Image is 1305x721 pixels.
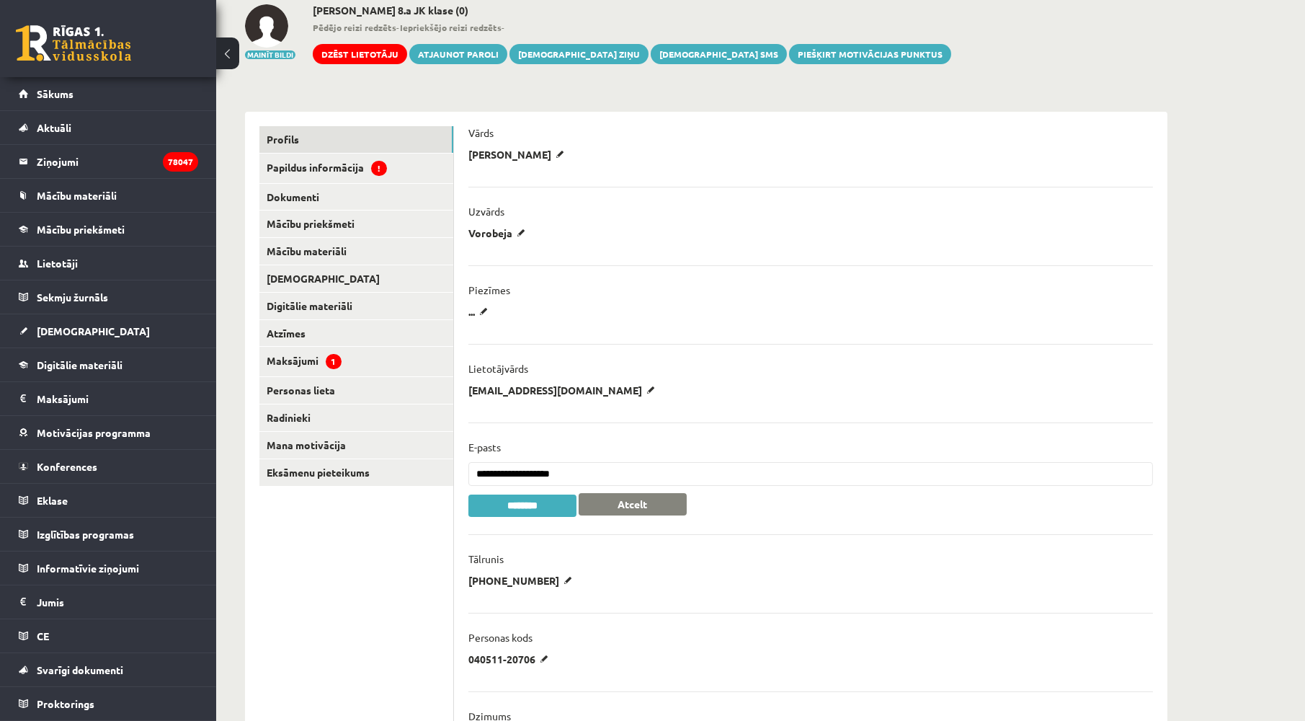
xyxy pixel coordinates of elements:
[37,460,97,473] span: Konferences
[259,265,453,292] a: [DEMOGRAPHIC_DATA]
[19,653,198,686] a: Svarīgi dokumenti
[19,585,198,619] a: Jumis
[259,184,453,211] a: Dokumenti
[468,631,533,644] p: Personas kods
[468,126,494,139] p: Vārds
[259,126,453,153] a: Profils
[313,44,407,64] a: Dzēst lietotāju
[468,441,501,454] p: E-pasts
[468,552,504,565] p: Tālrunis
[259,154,453,183] a: Papildus informācija!
[468,574,577,587] p: [PHONE_NUMBER]
[259,293,453,319] a: Digitālie materiāli
[400,22,502,33] b: Iepriekšējo reizi redzēts
[37,528,134,541] span: Izglītības programas
[19,111,198,144] a: Aktuāli
[259,404,453,431] a: Radinieki
[468,148,569,161] p: [PERSON_NAME]
[19,77,198,110] a: Sākums
[37,291,108,304] span: Sekmju žurnāls
[19,518,198,551] a: Izglītības programas
[19,280,198,314] a: Sekmju žurnāls
[468,653,553,665] p: 040511-20706
[468,362,528,375] p: Lietotājvārds
[468,305,493,318] p: ...
[37,145,198,178] legend: Ziņojumi
[19,450,198,483] a: Konferences
[163,152,198,172] i: 78047
[37,697,94,710] span: Proktorings
[19,145,198,178] a: Ziņojumi78047
[37,121,71,134] span: Aktuāli
[313,22,396,33] b: Pēdējo reizi redzēts
[468,205,504,218] p: Uzvārds
[37,257,78,270] span: Lietotāji
[19,484,198,517] a: Eklase
[19,687,198,720] a: Proktorings
[259,211,453,237] a: Mācību priekšmeti
[313,4,951,17] h2: [PERSON_NAME] 8.a JK klase (0)
[37,596,64,609] span: Jumis
[37,382,198,415] legend: Maksājumi
[19,382,198,415] a: Maksājumi
[19,179,198,212] a: Mācību materiāli
[37,426,151,439] span: Motivācijas programma
[259,320,453,347] a: Atzīmes
[509,44,649,64] a: [DEMOGRAPHIC_DATA] ziņu
[371,161,387,176] span: !
[245,4,288,48] img: Marija Vorobeja
[259,432,453,459] a: Mana motivācija
[37,494,68,507] span: Eklase
[37,663,123,676] span: Svarīgi dokumenti
[579,493,687,516] button: Atcelt
[409,44,507,64] a: Atjaunot paroli
[468,226,530,239] p: Vorobeja
[37,358,123,371] span: Digitālie materiāli
[37,223,125,236] span: Mācību priekšmeti
[259,459,453,486] a: Eksāmenu pieteikums
[37,324,150,337] span: [DEMOGRAPHIC_DATA]
[259,377,453,404] a: Personas lieta
[37,189,117,202] span: Mācību materiāli
[313,21,951,34] span: - -
[468,384,660,397] p: [EMAIL_ADDRESS][DOMAIN_NAME]
[37,87,74,100] span: Sākums
[19,213,198,246] a: Mācību priekšmeti
[468,283,510,296] p: Piezīmes
[326,354,342,369] span: 1
[245,50,295,59] button: Mainīt bildi
[16,25,131,61] a: Rīgas 1. Tālmācības vidusskola
[19,416,198,449] a: Motivācijas programma
[37,629,49,642] span: CE
[651,44,787,64] a: [DEMOGRAPHIC_DATA] SMS
[259,238,453,265] a: Mācību materiāli
[789,44,951,64] a: Piešķirt motivācijas punktus
[259,347,453,376] a: Maksājumi1
[19,348,198,381] a: Digitālie materiāli
[19,552,198,585] a: Informatīvie ziņojumi
[19,247,198,280] a: Lietotāji
[37,562,139,575] span: Informatīvie ziņojumi
[19,619,198,653] a: CE
[19,314,198,348] a: [DEMOGRAPHIC_DATA]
